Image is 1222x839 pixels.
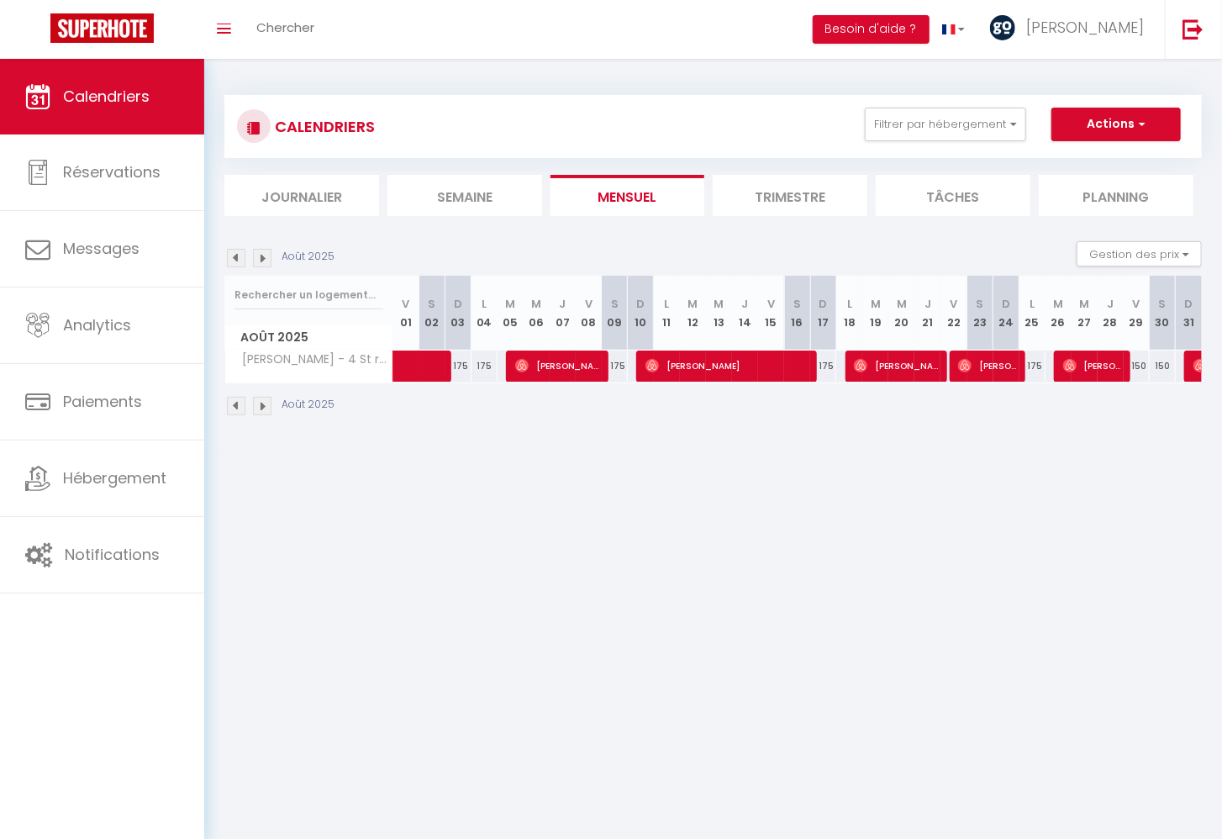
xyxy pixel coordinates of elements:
abbr: J [742,296,749,312]
span: [PERSON_NAME] [1063,350,1124,382]
th: 28 [1098,276,1124,351]
abbr: D [1002,296,1010,312]
abbr: J [924,296,931,312]
abbr: M [897,296,907,312]
abbr: V [403,296,410,312]
abbr: S [977,296,984,312]
th: 24 [993,276,1019,351]
button: Besoin d'aide ? [813,15,930,44]
h3: CALENDRIERS [271,108,375,145]
abbr: L [482,296,487,312]
span: Notifications [65,544,160,565]
th: 02 [419,276,445,351]
abbr: V [951,296,958,312]
span: Messages [63,238,140,259]
th: 08 [576,276,602,351]
th: 07 [550,276,576,351]
th: 12 [680,276,706,351]
span: Paiements [63,391,142,412]
abbr: M [871,296,881,312]
li: Trimestre [713,175,867,216]
abbr: M [531,296,541,312]
abbr: L [1030,296,1035,312]
span: [PERSON_NAME] [645,350,810,382]
abbr: S [429,296,436,312]
span: [PERSON_NAME] [958,350,1019,382]
th: 19 [862,276,888,351]
th: 26 [1046,276,1072,351]
abbr: V [585,296,593,312]
th: 29 [1124,276,1150,351]
span: Hébergement [63,467,166,488]
th: 09 [602,276,628,351]
th: 15 [758,276,784,351]
abbr: D [819,296,828,312]
abbr: S [793,296,801,312]
th: 18 [836,276,862,351]
abbr: V [767,296,775,312]
button: Gestion des prix [1077,241,1202,266]
abbr: D [636,296,645,312]
th: 25 [1019,276,1046,351]
abbr: M [505,296,515,312]
abbr: S [611,296,619,312]
abbr: M [1079,296,1089,312]
img: Super Booking [50,13,154,43]
th: 30 [1150,276,1176,351]
span: Août 2025 [225,325,392,350]
button: Actions [1051,108,1181,141]
abbr: S [1159,296,1167,312]
span: [PERSON_NAME] [1026,17,1144,38]
li: Journalier [224,175,379,216]
li: Tâches [876,175,1030,216]
th: 21 [914,276,940,351]
span: [PERSON_NAME] [515,350,602,382]
span: Chercher [256,18,314,36]
abbr: D [454,296,462,312]
span: [PERSON_NAME] [854,350,940,382]
div: 150 [1124,351,1150,382]
abbr: M [688,296,698,312]
abbr: L [847,296,852,312]
div: 175 [810,351,836,382]
li: Semaine [387,175,542,216]
abbr: M [1053,296,1063,312]
input: Rechercher un logement... [234,280,383,310]
div: 175 [602,351,628,382]
img: ... [990,15,1015,40]
span: Calendriers [63,86,150,107]
abbr: J [1107,296,1114,312]
li: Mensuel [550,175,705,216]
abbr: L [664,296,669,312]
span: Analytics [63,314,131,335]
abbr: J [559,296,566,312]
img: logout [1182,18,1204,40]
p: Août 2025 [282,397,334,413]
th: 13 [706,276,732,351]
th: 04 [471,276,498,351]
span: Réservations [63,161,161,182]
th: 27 [1072,276,1098,351]
th: 10 [628,276,654,351]
th: 11 [654,276,680,351]
th: 17 [810,276,836,351]
th: 03 [445,276,471,351]
th: 20 [888,276,914,351]
abbr: D [1185,296,1193,312]
div: 150 [1150,351,1176,382]
th: 01 [393,276,419,351]
button: Filtrer par hébergement [865,108,1026,141]
span: [PERSON_NAME] - 4 St réparate [228,351,396,369]
th: 31 [1176,276,1202,351]
abbr: M [714,296,724,312]
th: 16 [784,276,810,351]
th: 05 [498,276,524,351]
th: 23 [967,276,993,351]
abbr: V [1133,296,1140,312]
div: 175 [1019,351,1046,382]
li: Planning [1039,175,1193,216]
th: 14 [732,276,758,351]
p: Août 2025 [282,249,334,265]
th: 06 [524,276,550,351]
th: 22 [940,276,967,351]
